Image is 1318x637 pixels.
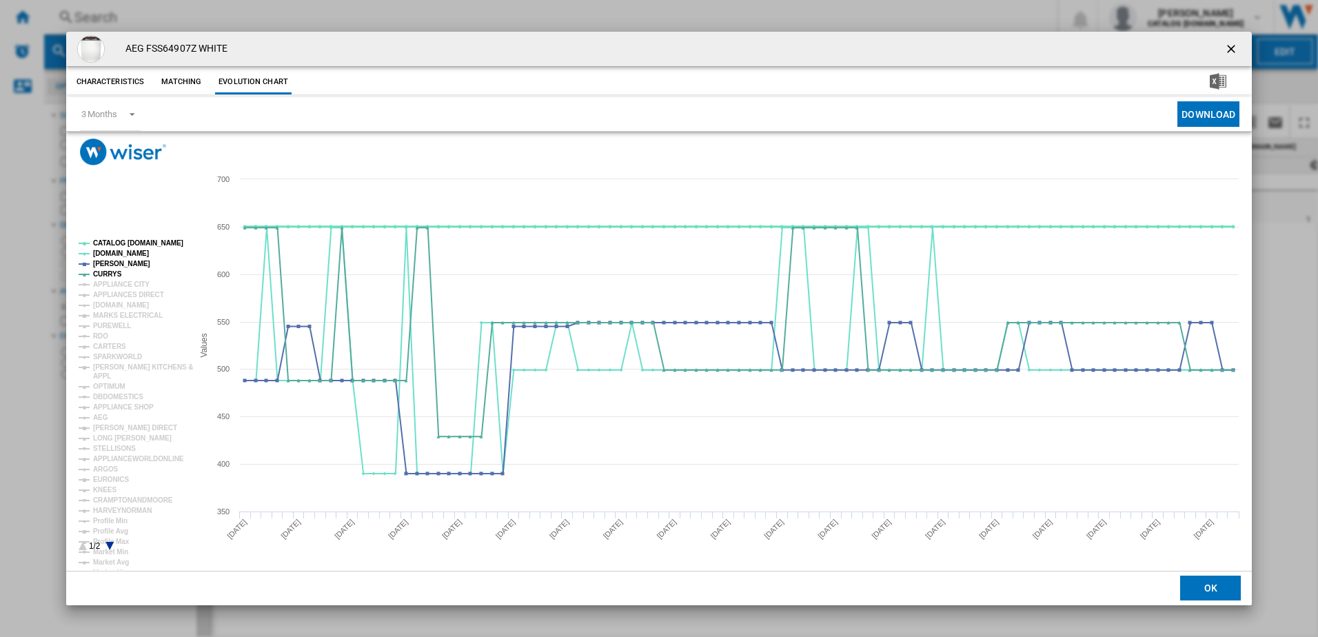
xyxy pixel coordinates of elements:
[93,455,184,463] tspan: APPLIANCEWORLDONLINE
[440,518,463,540] tspan: [DATE]
[93,538,130,545] tspan: Profile Max
[333,518,356,540] tspan: [DATE]
[93,343,126,350] tspan: CARTERS
[66,32,1253,605] md-dialog: Product popup
[93,312,163,319] tspan: MARKS ELECTRICAL
[77,35,105,63] img: fss64907z_i.jpg
[494,518,516,540] tspan: [DATE]
[217,507,230,516] tspan: 350
[119,42,228,56] h4: AEG FSS64907Z WHITE
[93,281,150,288] tspan: APPLIANCE CITY
[89,541,101,551] text: 1/2
[601,518,624,540] tspan: [DATE]
[93,445,136,452] tspan: STELLISONS
[93,548,128,556] tspan: Market Min
[93,507,152,514] tspan: HARVEYNORMAN
[93,414,108,421] tspan: AEG
[93,363,193,371] tspan: [PERSON_NAME] KITCHENS &
[215,70,292,94] button: Evolution chart
[93,465,119,473] tspan: ARGOS
[93,270,122,278] tspan: CURRYS
[279,518,302,540] tspan: [DATE]
[709,518,731,540] tspan: [DATE]
[93,527,128,535] tspan: Profile Avg
[93,476,129,483] tspan: EURONICS
[1210,73,1226,90] img: excel-24x24.png
[93,260,150,267] tspan: [PERSON_NAME]
[93,291,164,299] tspan: APPLIANCES DIRECT
[816,518,839,540] tspan: [DATE]
[93,301,149,309] tspan: [DOMAIN_NAME]
[1084,518,1107,540] tspan: [DATE]
[1188,70,1248,94] button: Download in Excel
[977,518,1000,540] tspan: [DATE]
[217,460,230,468] tspan: 400
[199,334,209,358] tspan: Values
[217,223,230,231] tspan: 650
[93,383,125,390] tspan: OPTIMUM
[387,518,409,540] tspan: [DATE]
[93,250,149,257] tspan: [DOMAIN_NAME]
[1138,518,1161,540] tspan: [DATE]
[217,175,230,183] tspan: 700
[217,412,230,421] tspan: 450
[93,239,183,247] tspan: CATALOG [DOMAIN_NAME]
[870,518,893,540] tspan: [DATE]
[217,270,230,279] tspan: 600
[93,322,131,330] tspan: PUREWELL
[93,393,143,401] tspan: DBDOMESTICS
[1224,42,1241,59] ng-md-icon: getI18NText('BUTTONS.CLOSE_DIALOG')
[655,518,678,540] tspan: [DATE]
[1192,518,1215,540] tspan: [DATE]
[1031,518,1053,540] tspan: [DATE]
[93,517,128,525] tspan: Profile Min
[762,518,785,540] tspan: [DATE]
[93,569,130,576] tspan: Market Max
[1177,101,1239,127] button: Download
[93,403,154,411] tspan: APPLIANCE SHOP
[93,486,116,494] tspan: KNEES
[1180,576,1241,600] button: OK
[1219,35,1246,63] button: getI18NText('BUTTONS.CLOSE_DIALOG')
[93,353,142,361] tspan: SPARKWORLD
[93,424,177,432] tspan: [PERSON_NAME] DIRECT
[93,372,111,380] tspan: APPL
[217,365,230,373] tspan: 500
[93,332,108,340] tspan: RDO
[924,518,946,540] tspan: [DATE]
[547,518,570,540] tspan: [DATE]
[225,518,248,540] tspan: [DATE]
[217,318,230,326] tspan: 550
[93,558,129,566] tspan: Market Avg
[93,434,172,442] tspan: LONG [PERSON_NAME]
[93,496,173,504] tspan: CRAMPTONANDMOORE
[80,139,166,165] img: logo_wiser_300x94.png
[151,70,212,94] button: Matching
[73,70,148,94] button: Characteristics
[81,109,117,119] div: 3 Months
